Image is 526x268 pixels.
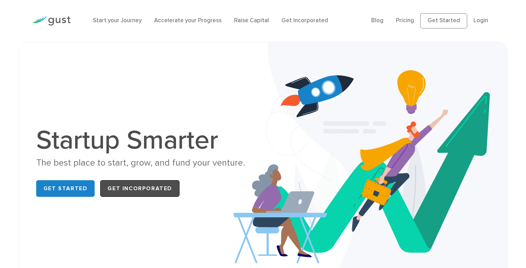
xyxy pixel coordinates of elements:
[36,127,258,153] h1: Startup Smarter
[154,17,222,24] a: Accelerate your Progress
[396,17,414,24] a: Pricing
[100,180,180,197] a: Get Incorporated
[420,13,467,28] a: Get Started
[473,17,488,24] a: Login
[93,17,142,24] a: Start your Journey
[36,180,95,197] a: Get Started
[371,17,383,24] a: Blog
[36,157,258,169] div: The best place to start, grow, and fund your venture.
[281,17,328,24] a: Get Incorporated
[32,16,71,26] img: Gust Logo
[234,17,269,24] a: Raise Capital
